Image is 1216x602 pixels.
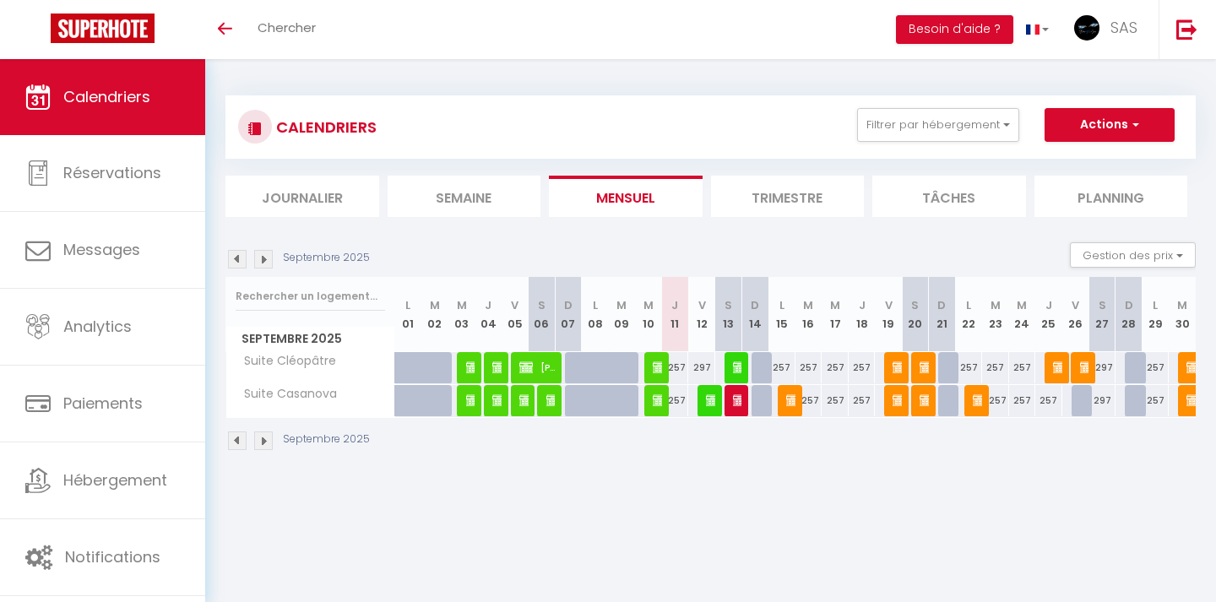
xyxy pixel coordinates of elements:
[63,393,143,414] span: Paiements
[966,297,971,313] abbr: L
[1110,17,1137,38] span: SAS
[555,277,582,352] th: 07
[698,297,706,313] abbr: V
[725,297,732,313] abbr: S
[643,297,654,313] abbr: M
[1070,242,1196,268] button: Gestion des prix
[616,297,627,313] abbr: M
[830,297,840,313] abbr: M
[457,297,467,313] abbr: M
[51,14,155,43] img: Super Booking
[733,351,742,383] span: [PERSON_NAME]
[929,277,956,352] th: 21
[236,281,385,312] input: Rechercher un logement...
[1045,108,1175,142] button: Actions
[529,277,556,352] th: 06
[653,351,662,383] span: [PERSON_NAME]
[1143,352,1170,383] div: 257
[1009,385,1036,416] div: 257
[1035,277,1062,352] th: 25
[511,297,518,313] abbr: V
[902,277,929,352] th: 20
[973,384,982,416] span: [PERSON_NAME]
[1177,297,1187,313] abbr: M
[795,352,822,383] div: 257
[1072,297,1079,313] abbr: V
[875,277,902,352] th: 19
[63,239,140,260] span: Messages
[1099,297,1106,313] abbr: S
[430,297,440,313] abbr: M
[546,384,556,416] span: Amelie Le Ray
[849,352,876,383] div: 257
[741,277,768,352] th: 14
[822,385,849,416] div: 257
[920,384,929,416] span: [PERSON_NAME]
[1088,385,1116,416] div: 297
[582,277,609,352] th: 08
[395,277,422,352] th: 01
[283,431,370,447] p: Septembre 2025
[405,297,410,313] abbr: L
[688,352,715,383] div: 297
[893,351,902,383] span: [PERSON_NAME]
[519,384,529,416] span: [PERSON_NAME]
[1125,297,1133,313] abbr: D
[1153,297,1158,313] abbr: L
[492,351,502,383] span: [PERSON_NAME]
[608,277,635,352] th: 09
[779,297,784,313] abbr: L
[795,385,822,416] div: 257
[982,277,1009,352] th: 23
[803,297,813,313] abbr: M
[421,277,448,352] th: 02
[519,351,556,383] span: [PERSON_NAME]
[283,250,370,266] p: Septembre 2025
[1116,277,1143,352] th: 28
[549,176,703,217] li: Mensuel
[982,385,1009,416] div: 257
[822,277,849,352] th: 17
[225,176,379,217] li: Journalier
[226,327,394,351] span: Septembre 2025
[662,277,689,352] th: 11
[1035,385,1062,416] div: 257
[893,384,902,416] span: [PERSON_NAME]
[1053,351,1062,383] span: [PERSON_NAME]
[662,352,689,383] div: 257
[63,86,150,107] span: Calendriers
[1017,297,1027,313] abbr: M
[920,351,929,383] span: [PERSON_NAME]
[706,384,715,416] span: [PERSON_NAME]
[485,297,491,313] abbr: J
[982,352,1009,383] div: 257
[955,352,982,383] div: 257
[955,277,982,352] th: 22
[1074,15,1099,41] img: ...
[635,277,662,352] th: 10
[688,277,715,352] th: 12
[885,297,893,313] abbr: V
[388,176,541,217] li: Semaine
[492,384,502,416] span: [PERSON_NAME]
[822,352,849,383] div: 257
[786,384,795,416] span: [PERSON_NAME]
[564,297,573,313] abbr: D
[229,352,340,371] span: Suite Cléopâtre
[229,385,341,404] span: Suite Casanova
[1009,277,1036,352] th: 24
[1088,352,1116,383] div: 297
[715,277,742,352] th: 13
[662,385,689,416] div: 257
[1080,351,1089,383] span: [PERSON_NAME]
[795,277,822,352] th: 16
[1088,277,1116,352] th: 27
[272,108,377,146] h3: CALENDRIERS
[1143,277,1170,352] th: 29
[768,352,795,383] div: 257
[1034,176,1188,217] li: Planning
[63,316,132,337] span: Analytics
[849,385,876,416] div: 257
[538,297,546,313] abbr: S
[849,277,876,352] th: 18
